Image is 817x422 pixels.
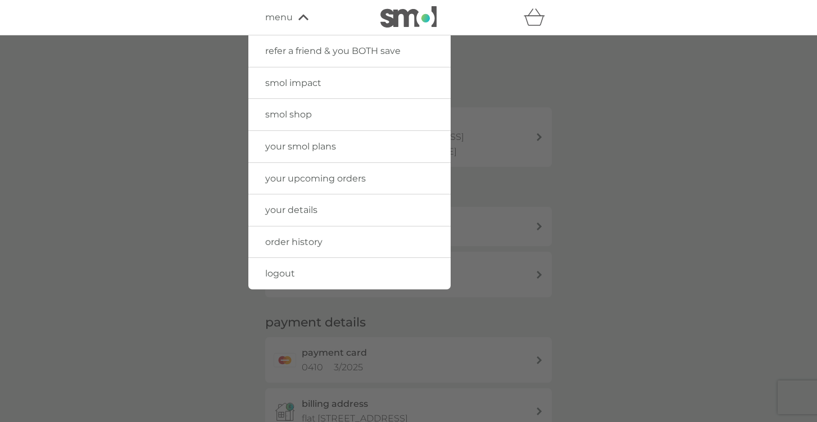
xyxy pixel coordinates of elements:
a: smol impact [248,67,451,99]
a: order history [248,226,451,258]
span: refer a friend & you BOTH save [265,46,401,56]
span: menu [265,10,293,25]
img: smol [380,6,437,28]
span: logout [265,268,295,279]
span: smol impact [265,78,321,88]
a: logout [248,258,451,289]
a: refer a friend & you BOTH save [248,35,451,67]
span: your smol plans [265,141,336,152]
a: smol shop [248,99,451,130]
span: your details [265,205,317,215]
span: order history [265,237,323,247]
a: your smol plans [248,131,451,162]
span: smol shop [265,109,312,120]
span: your upcoming orders [265,173,366,184]
div: basket [524,6,552,29]
a: your upcoming orders [248,163,451,194]
a: your details [248,194,451,226]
